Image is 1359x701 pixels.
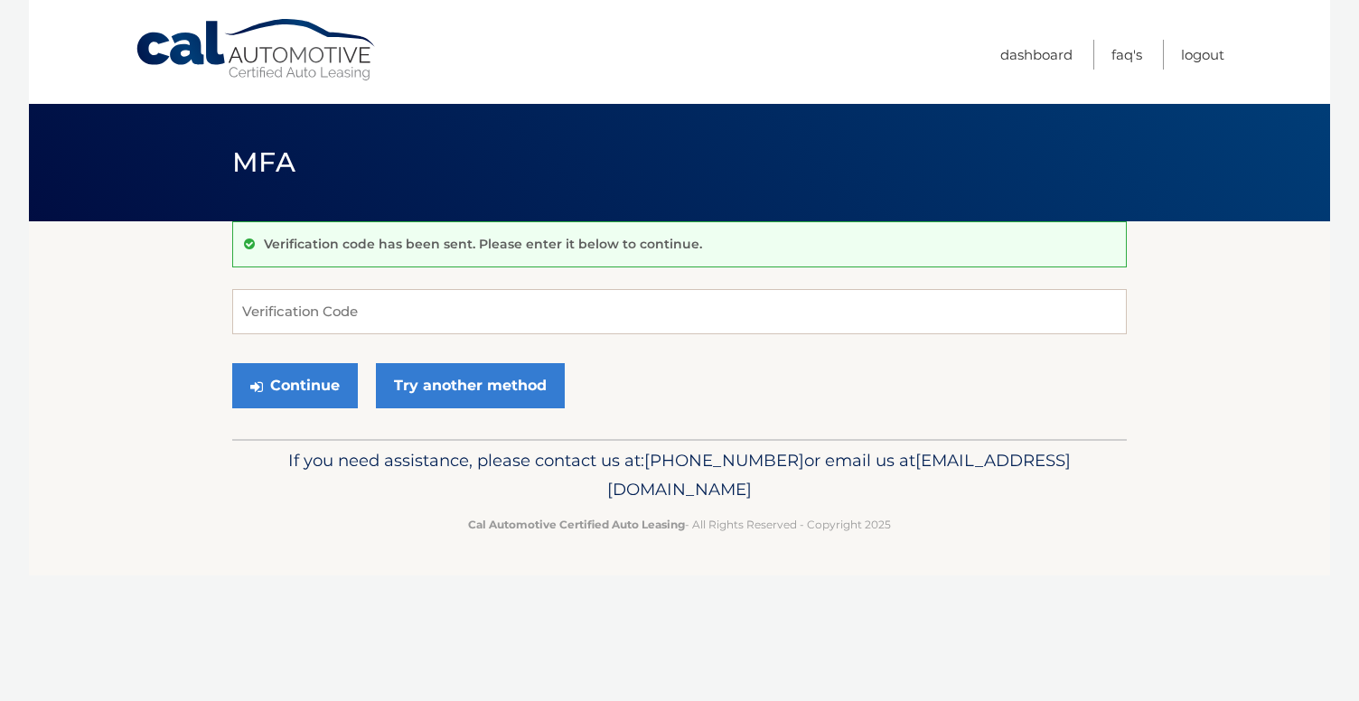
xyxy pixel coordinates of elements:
[232,363,358,408] button: Continue
[232,289,1127,334] input: Verification Code
[644,450,804,471] span: [PHONE_NUMBER]
[264,236,702,252] p: Verification code has been sent. Please enter it below to continue.
[244,446,1115,504] p: If you need assistance, please contact us at: or email us at
[1000,40,1073,70] a: Dashboard
[135,18,379,82] a: Cal Automotive
[244,515,1115,534] p: - All Rights Reserved - Copyright 2025
[1181,40,1224,70] a: Logout
[232,145,295,179] span: MFA
[607,450,1071,500] span: [EMAIL_ADDRESS][DOMAIN_NAME]
[468,518,685,531] strong: Cal Automotive Certified Auto Leasing
[1111,40,1142,70] a: FAQ's
[376,363,565,408] a: Try another method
